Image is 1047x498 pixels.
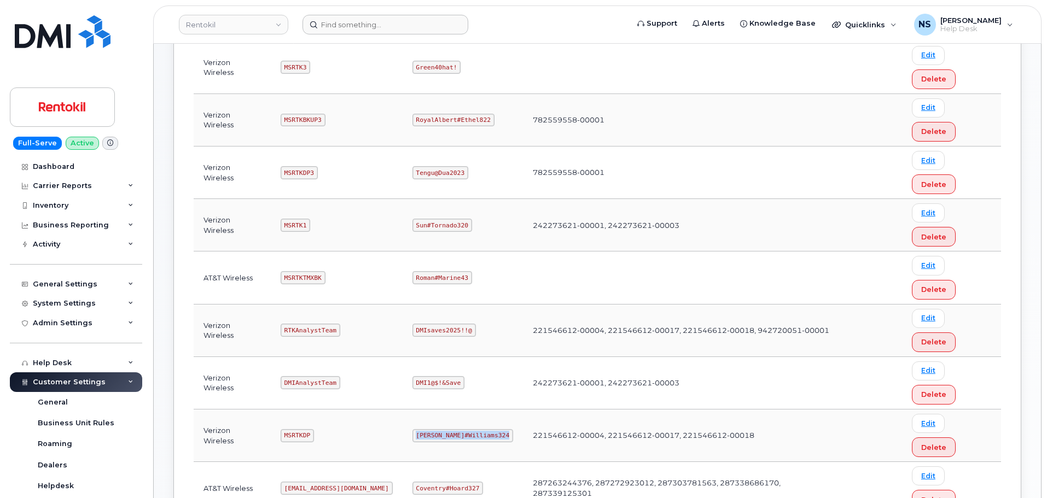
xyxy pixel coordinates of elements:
code: DMIsaves2025!!@ [412,324,476,337]
code: Roman#Marine43 [412,271,472,284]
td: AT&T Wireless [194,251,271,304]
code: MSRTKDP3 [281,166,318,179]
iframe: Messenger Launcher [999,450,1039,490]
code: MSRTKBKUP3 [281,114,325,127]
code: Tengu@Dua2023 [412,166,468,179]
button: Delete [912,437,956,457]
code: Green40hat! [412,61,461,74]
td: 242273621-00001, 242273621-00003 [523,199,841,251]
td: 782559558-00001 [523,147,841,199]
input: Find something... [303,15,468,34]
td: 221546612-00004, 221546612-00017, 221546612-00018 [523,409,841,462]
span: NS [918,18,931,31]
td: 782559558-00001 [523,94,841,147]
code: Coventry#Hoard327 [412,482,484,495]
code: DMIAnalystTeam [281,376,340,389]
code: MSRTKDP [281,429,314,442]
td: Verizon Wireless [194,199,271,251]
code: RTKAnalystTeam [281,324,340,337]
td: Verizon Wireless [194,42,271,94]
a: Edit [912,46,945,65]
a: Support [630,13,685,34]
button: Delete [912,69,956,89]
span: Delete [921,389,946,400]
a: Edit [912,256,945,275]
span: Support [647,18,677,29]
span: Delete [921,126,946,137]
td: Verizon Wireless [194,304,271,357]
code: [EMAIL_ADDRESS][DOMAIN_NAME] [281,482,393,495]
a: Edit [912,151,945,170]
span: [PERSON_NAME] [940,16,1002,25]
td: 242273621-00001, 242273621-00003 [523,357,841,409]
button: Delete [912,385,956,405]
button: Delete [912,332,956,352]
button: Delete [912,122,956,142]
td: Verizon Wireless [194,409,271,462]
span: Delete [921,232,946,242]
td: Verizon Wireless [194,357,271,409]
td: 221546612-00004, 221546612-00017, 221546612-00018, 942720051-00001 [523,304,841,357]
a: Edit [912,309,945,328]
a: Edit [912,361,945,380]
td: Verizon Wireless [194,94,271,147]
code: MSRTK1 [281,219,310,232]
code: [PERSON_NAME]#Williams324 [412,429,513,442]
span: Delete [921,284,946,295]
a: Edit [912,98,945,118]
a: Knowledge Base [732,13,823,34]
a: Alerts [685,13,732,34]
span: Quicklinks [845,20,885,29]
code: DMI1@$!&Save [412,376,464,389]
span: Knowledge Base [749,18,816,29]
a: Rentokil [179,15,288,34]
a: Edit [912,414,945,433]
span: Alerts [702,18,725,29]
button: Delete [912,227,956,247]
span: Delete [921,337,946,347]
button: Delete [912,174,956,194]
div: Quicklinks [824,14,904,36]
code: MSRTKTMXBK [281,271,325,284]
td: Verizon Wireless [194,147,271,199]
span: Help Desk [940,25,1002,33]
button: Delete [912,280,956,300]
code: Sun#Tornado320 [412,219,472,232]
a: Edit [912,466,945,485]
span: Delete [921,74,946,84]
div: Noah Shelton [906,14,1021,36]
code: MSRTK3 [281,61,310,74]
span: Delete [921,442,946,453]
a: Edit [912,203,945,222]
code: RoyalAlbert#Ethel822 [412,114,495,127]
span: Delete [921,179,946,190]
